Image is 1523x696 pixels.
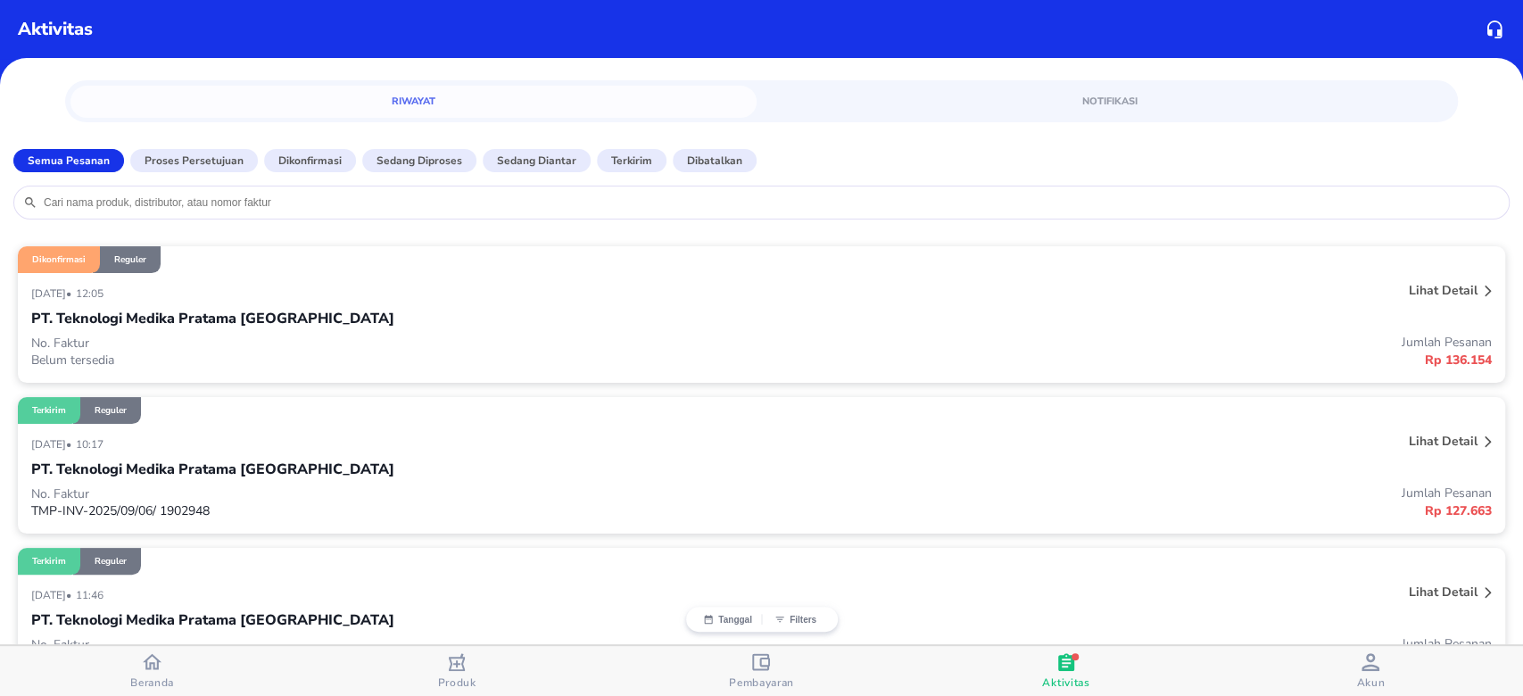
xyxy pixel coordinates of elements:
[31,308,394,329] p: PT. Teknologi Medika Pratama [GEOGRAPHIC_DATA]
[31,636,762,653] p: No. Faktur
[264,149,356,172] button: Dikonfirmasi
[70,86,756,118] a: Riwayat
[362,149,476,172] button: Sedang diproses
[76,437,108,452] p: 10:17
[497,153,576,169] p: Sedang diantar
[1219,646,1523,696] button: Akun
[31,588,76,602] p: [DATE] •
[31,352,762,369] p: Belum tersedia
[762,334,1493,351] p: Jumlah Pesanan
[31,335,762,352] p: No. Faktur
[13,149,124,172] button: Semua Pesanan
[76,286,108,301] p: 12:05
[377,153,462,169] p: Sedang diproses
[438,675,476,690] span: Produk
[762,614,829,625] button: Filters
[762,351,1493,369] p: Rp 136.154
[65,80,1457,118] div: simple tabs
[1409,282,1477,299] p: Lihat detail
[130,675,174,690] span: Beranda
[609,646,914,696] button: Pembayaran
[1409,584,1477,601] p: Lihat detail
[31,485,762,502] p: No. Faktur
[81,93,745,110] span: Riwayat
[914,646,1218,696] button: Aktivitas
[278,153,342,169] p: Dikonfirmasi
[114,253,146,266] p: Reguler
[1409,433,1477,450] p: Lihat detail
[32,253,86,266] p: Dikonfirmasi
[1042,675,1089,690] span: Aktivitas
[762,485,1493,501] p: Jumlah Pesanan
[32,555,66,568] p: Terkirim
[483,149,591,172] button: Sedang diantar
[95,555,127,568] p: Reguler
[18,16,93,43] p: Aktivitas
[729,675,794,690] span: Pembayaran
[762,501,1493,520] p: Rp 127.663
[778,93,1442,110] span: Notifikasi
[687,153,742,169] p: Dibatalkan
[31,502,762,519] p: TMP-INV-2025/09/06/ 1902948
[31,459,394,480] p: PT. Teknologi Medika Pratama [GEOGRAPHIC_DATA]
[611,153,652,169] p: Terkirim
[695,614,762,625] button: Tanggal
[76,588,108,602] p: 11:46
[673,149,757,172] button: Dibatalkan
[145,153,244,169] p: Proses Persetujuan
[95,404,127,417] p: Reguler
[31,437,76,452] p: [DATE] •
[304,646,608,696] button: Produk
[32,404,66,417] p: Terkirim
[1356,675,1385,690] span: Akun
[31,286,76,301] p: [DATE] •
[767,86,1453,118] a: Notifikasi
[28,153,110,169] p: Semua Pesanan
[130,149,258,172] button: Proses Persetujuan
[42,195,1500,210] input: Cari nama produk, distributor, atau nomor faktur
[597,149,666,172] button: Terkirim
[762,635,1493,652] p: Jumlah Pesanan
